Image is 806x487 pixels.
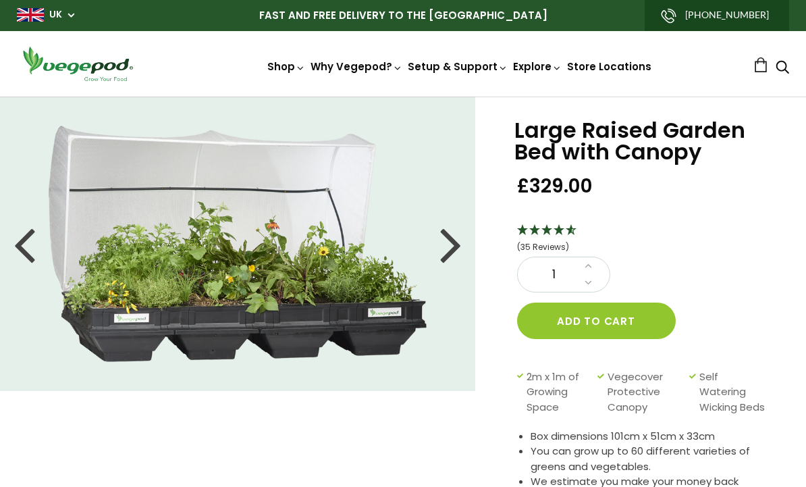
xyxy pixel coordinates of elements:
a: Decrease quantity by 1 [581,274,596,292]
span: (35 Reviews) [517,241,569,253]
button: Add to cart [517,303,676,339]
li: Box dimensions 101cm x 51cm x 33cm [531,429,772,444]
img: Vegepod [17,45,138,83]
a: Explore [513,59,562,74]
img: Large Raised Garden Bed with Canopy [49,126,427,362]
li: You can grow up to 60 different varieties of greens and vegetables. [531,444,772,474]
span: 2m x 1m of Growing Space [527,369,591,415]
img: gb_large.png [17,8,44,22]
a: Setup & Support [408,59,508,74]
a: UK [49,8,62,22]
a: Shop [267,59,305,74]
a: Increase quantity by 1 [581,257,596,275]
span: £329.00 [517,174,593,199]
h1: Large Raised Garden Bed with Canopy [514,120,772,163]
span: Self Watering Wicking Beds [699,369,765,415]
span: 1 [531,266,577,284]
a: Search [776,61,789,76]
a: Store Locations [567,59,651,74]
div: 4.69 Stars - 35 Reviews [517,222,772,257]
a: Why Vegepod? [311,59,402,74]
span: Vegecover Protective Canopy [608,369,682,415]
